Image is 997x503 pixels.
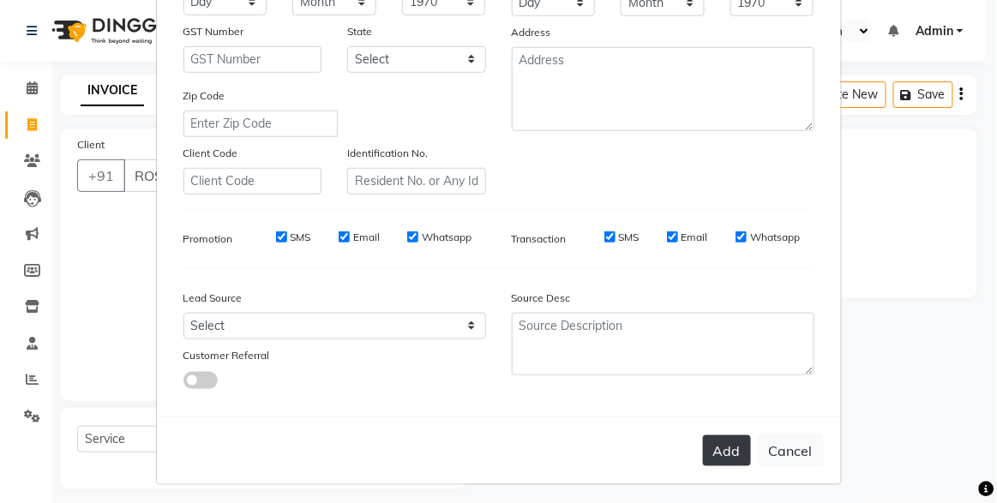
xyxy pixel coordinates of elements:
label: Whatsapp [750,230,800,245]
label: Promotion [183,231,233,247]
label: Transaction [512,231,567,247]
label: Email [682,230,708,245]
label: Identification No. [347,146,428,161]
label: Whatsapp [422,230,471,245]
label: GST Number [183,24,244,39]
input: Enter Zip Code [183,111,338,137]
label: Source Desc [512,290,571,306]
label: Email [353,230,380,245]
label: Customer Referral [183,348,270,363]
label: Address [512,25,551,40]
label: SMS [619,230,640,245]
button: Add [703,435,751,466]
label: Zip Code [183,88,225,104]
label: Lead Source [183,290,243,306]
input: GST Number [183,46,322,73]
label: SMS [291,230,311,245]
label: Client Code [183,146,238,161]
input: Resident No. or Any Id [347,168,486,195]
button: Cancel [758,434,824,467]
input: Client Code [183,168,322,195]
label: State [347,24,372,39]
